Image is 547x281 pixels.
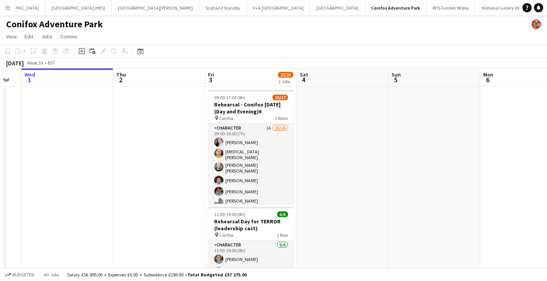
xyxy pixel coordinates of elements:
[426,0,476,15] button: RHS Garden Wisley
[199,0,247,15] button: Scotland Standby
[310,0,365,15] button: [GEOGRAPHIC_DATA]
[48,60,55,66] div: BST
[112,0,199,15] button: [GEOGRAPHIC_DATA][PERSON_NAME]
[42,272,61,278] span: All jobs
[67,272,246,278] div: Salary £56 895.00 + Expenses £0.00 + Subsistence £280.00 =
[12,272,35,278] span: Budgeted
[187,272,246,278] span: Total Budgeted £57 175.00
[41,33,53,40] span: Jobs
[6,33,17,40] span: View
[25,33,33,40] span: Edit
[45,0,112,15] button: [GEOGRAPHIC_DATA] (HES)
[57,32,81,42] a: Comms
[6,59,24,67] div: [DATE]
[247,0,310,15] button: V+A [GEOGRAPHIC_DATA]
[365,0,426,15] button: Conifox Adventure Park
[21,32,36,42] a: Edit
[6,18,103,30] h1: Conifox Adventure Park
[38,32,56,42] a: Jobs
[532,20,541,29] app-user-avatar: Alyce Paton
[4,271,36,279] button: Budgeted
[476,0,530,15] button: National Gallery (NG)
[25,60,45,66] span: Week 39
[3,32,20,42] a: View
[60,33,78,40] span: Comms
